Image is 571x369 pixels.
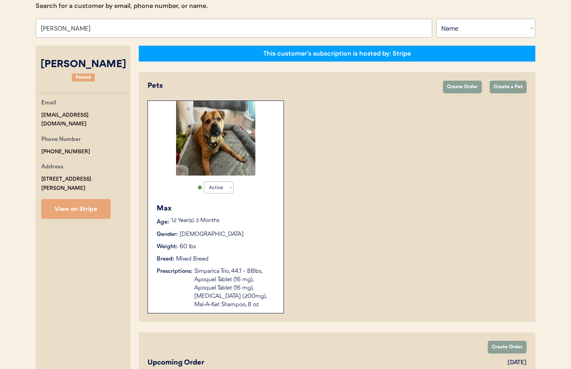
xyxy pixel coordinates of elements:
button: View on Stripe [41,199,111,219]
div: Phone Number [41,135,81,145]
div: This customer's subscription is hosted by: Stripe [263,49,411,58]
div: Simparica Trio, 44.1 - 88lbs, Apoquel Tablet (16 mg), Apoquel Tablet (16 mg), [MEDICAL_DATA] (200... [194,267,276,309]
div: [STREET_ADDRESS][PERSON_NAME] [41,175,130,193]
div: 60 lbs [180,243,196,251]
div: Pets [148,81,435,91]
div: [DATE] [508,359,527,367]
div: Max [157,203,276,214]
button: Create Order [443,81,482,93]
div: Mixed Breed [176,255,209,263]
div: Email [41,99,56,108]
div: [DEMOGRAPHIC_DATA] [180,230,243,239]
div: Search for a customer by email, phone number, or name. [36,1,208,11]
div: Upcoming Order [148,357,204,368]
div: Prescriptions: [157,267,192,276]
button: Create Order [488,341,527,354]
div: [EMAIL_ADDRESS][DOMAIN_NAME] [41,111,130,129]
div: Address [41,162,63,172]
p: 12 Year(s) 3 Months [171,218,276,224]
img: image.jpg [176,101,255,176]
div: Age: [157,218,169,226]
input: Search by name [36,19,432,38]
div: Gender: [157,230,178,239]
div: [PHONE_NUMBER] [41,147,90,156]
div: Weight: [157,243,178,251]
div: [PERSON_NAME] [36,57,130,72]
div: Breed: [157,255,174,263]
button: Create a Pet [490,81,527,93]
